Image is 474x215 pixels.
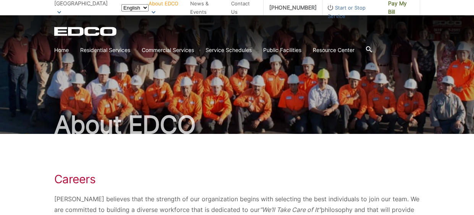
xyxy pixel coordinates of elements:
[142,46,194,54] a: Commercial Services
[54,112,420,137] h2: About EDCO
[263,46,301,54] a: Public Facilities
[313,46,354,54] a: Resource Center
[54,172,420,186] h1: Careers
[80,46,130,54] a: Residential Services
[121,4,149,11] select: Select a language
[54,27,118,36] a: EDCD logo. Return to the homepage.
[54,46,69,54] a: Home
[260,206,321,213] em: “We’ll Take Care of It”
[205,46,252,54] a: Service Schedules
